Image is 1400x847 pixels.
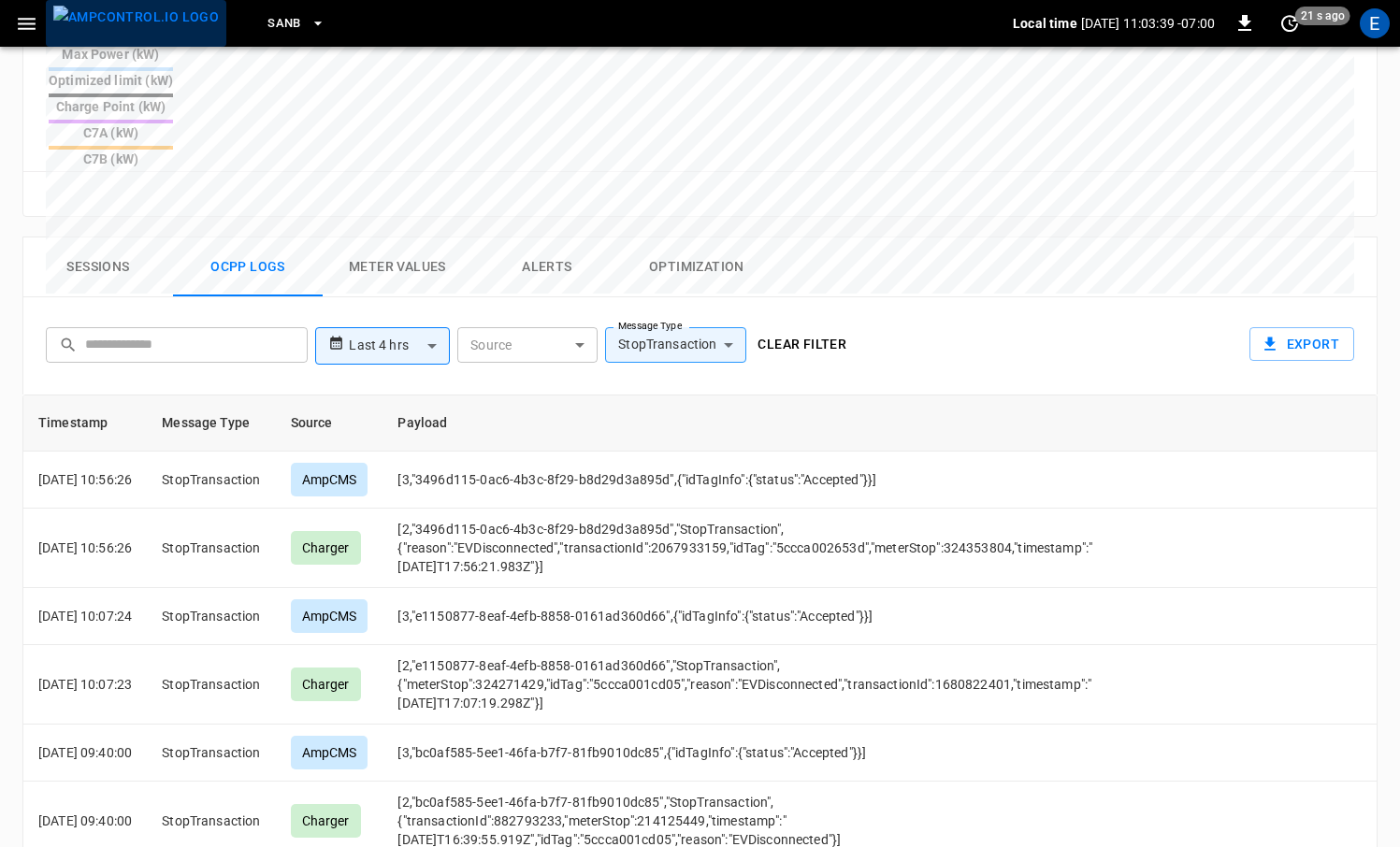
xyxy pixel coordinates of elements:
span: SanB [267,13,301,35]
span: 21 s ago [1295,7,1350,25]
td: StopTransaction [147,588,275,645]
button: Alerts [472,237,622,297]
th: Message Type [147,395,275,452]
td: StopTransaction [147,725,275,782]
button: SanB [260,6,333,42]
button: Optimization [622,237,772,297]
th: Payload [382,395,1107,452]
div: Charger [291,668,361,701]
td: [3,"bc0af585-5ee1-46fa-b7f7-81fb9010dc85",{"idTagInfo":{"status":"Accepted"}}] [382,725,1107,782]
div: StopTransaction [605,327,746,363]
th: Source [276,395,383,452]
p: [DATE] 09:40:00 [38,811,132,830]
p: [DATE] 10:56:26 [38,470,132,489]
button: Clear filter [750,327,854,362]
label: Message Type [618,319,682,334]
td: [3,"e1150877-8eaf-4efb-8858-0161ad360d66",{"idTagInfo":{"status":"Accepted"}}] [382,588,1107,645]
p: [DATE] 10:56:26 [38,538,132,557]
div: AmpCMS [291,736,368,769]
button: Sessions [23,237,173,297]
p: [DATE] 10:07:24 [38,607,132,625]
p: [DATE] 10:07:23 [38,675,132,694]
div: profile-icon [1360,8,1390,38]
button: Ocpp logs [173,237,323,297]
th: Timestamp [23,395,147,452]
button: Export [1249,327,1354,362]
button: set refresh interval [1275,8,1305,38]
div: Last 4 hrs [349,328,450,364]
div: AmpCMS [291,599,368,633]
div: Charger [291,804,361,838]
p: [DATE] 11:03:39 -07:00 [1081,14,1215,33]
td: StopTransaction [147,645,275,725]
td: [2,"e1150877-8eaf-4efb-8858-0161ad360d66","StopTransaction",{"meterStop":324271429,"idTag":"5ccca... [382,645,1107,725]
p: Local time [1013,14,1077,33]
button: Meter Values [323,237,472,297]
p: [DATE] 09:40:00 [38,743,132,762]
img: ampcontrol.io logo [53,6,219,29]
